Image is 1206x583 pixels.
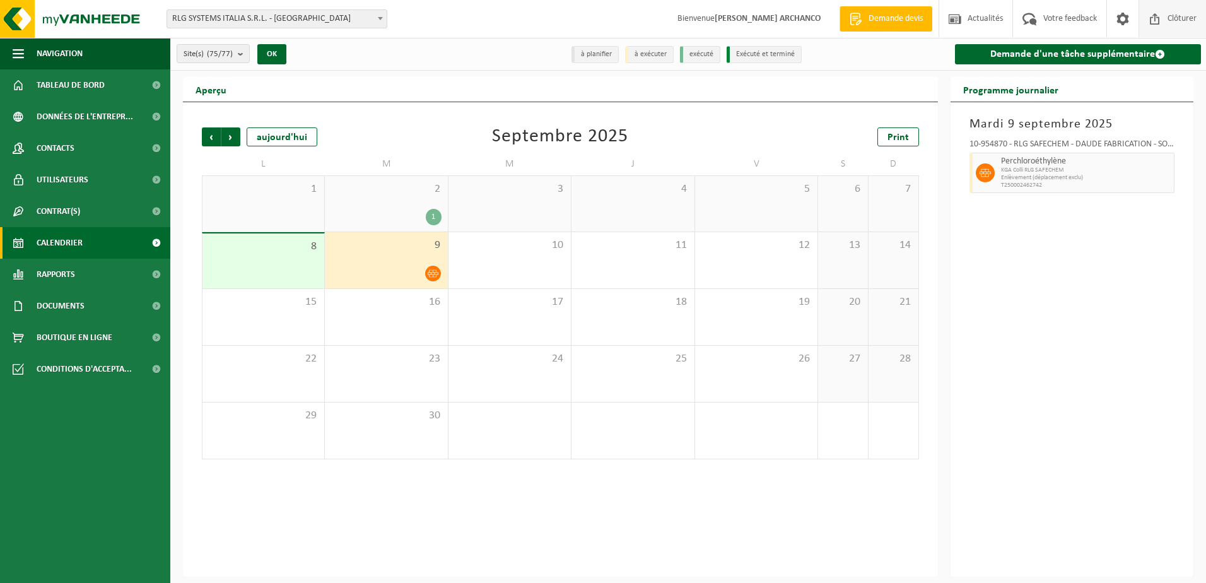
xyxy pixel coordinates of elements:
span: 27 [824,352,862,366]
span: 21 [875,295,912,309]
span: 20 [824,295,862,309]
a: Print [877,127,919,146]
span: Rapports [37,259,75,290]
td: L [202,153,325,175]
span: 12 [701,238,811,252]
span: 28 [875,352,912,366]
span: RLG SYSTEMS ITALIA S.R.L. - TORINO [167,10,387,28]
span: Calendrier [37,227,83,259]
span: 29 [209,409,318,423]
span: 24 [455,352,565,366]
div: aujourd'hui [247,127,317,146]
a: Demande d'une tâche supplémentaire [955,44,1202,64]
span: 1 [209,182,318,196]
span: 13 [824,238,862,252]
span: Contacts [37,132,74,164]
span: 25 [578,352,688,366]
span: 22 [209,352,318,366]
span: Boutique en ligne [37,322,112,353]
a: Demande devis [840,6,932,32]
span: 14 [875,238,912,252]
span: 4 [578,182,688,196]
div: 10-954870 - RLG SAFECHEM - DAUDÉ FABRICATION - SOIGNIES [969,140,1175,153]
span: Contrat(s) [37,196,80,227]
span: Enlèvement (déplacement exclu) [1001,174,1171,182]
span: Données de l'entrepr... [37,101,133,132]
span: 16 [331,295,441,309]
li: Exécuté et terminé [727,46,802,63]
span: T250002462742 [1001,182,1171,189]
li: à planifier [571,46,619,63]
td: D [869,153,919,175]
h2: Aperçu [183,77,239,102]
li: exécuté [680,46,720,63]
span: 6 [824,182,862,196]
span: 5 [701,182,811,196]
td: M [448,153,571,175]
span: Demande devis [865,13,926,25]
span: 9 [331,238,441,252]
span: 23 [331,352,441,366]
span: 19 [701,295,811,309]
count: (75/77) [207,50,233,58]
span: Documents [37,290,85,322]
span: 18 [578,295,688,309]
span: Précédent [202,127,221,146]
span: Navigation [37,38,83,69]
span: Utilisateurs [37,164,88,196]
td: S [818,153,869,175]
div: 1 [426,209,442,225]
span: 8 [209,240,318,254]
li: à exécuter [625,46,674,63]
span: KGA Colli RLG SAFECHEM [1001,167,1171,174]
span: 26 [701,352,811,366]
span: Perchloroéthylène [1001,156,1171,167]
span: Print [887,132,909,143]
span: 2 [331,182,441,196]
span: 15 [209,295,318,309]
h3: Mardi 9 septembre 2025 [969,115,1175,134]
span: 10 [455,238,565,252]
span: Conditions d'accepta... [37,353,132,385]
button: Site(s)(75/77) [177,44,250,63]
span: Site(s) [184,45,233,64]
span: 11 [578,238,688,252]
span: RLG SYSTEMS ITALIA S.R.L. - TORINO [167,9,387,28]
div: Septembre 2025 [492,127,628,146]
span: 17 [455,295,565,309]
span: Tableau de bord [37,69,105,101]
strong: [PERSON_NAME] ARCHANCO [715,14,821,23]
td: V [695,153,818,175]
span: 7 [875,182,912,196]
h2: Programme journalier [951,77,1071,102]
td: M [325,153,448,175]
td: J [571,153,694,175]
span: 3 [455,182,565,196]
span: 30 [331,409,441,423]
span: Suivant [221,127,240,146]
button: OK [257,44,286,64]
